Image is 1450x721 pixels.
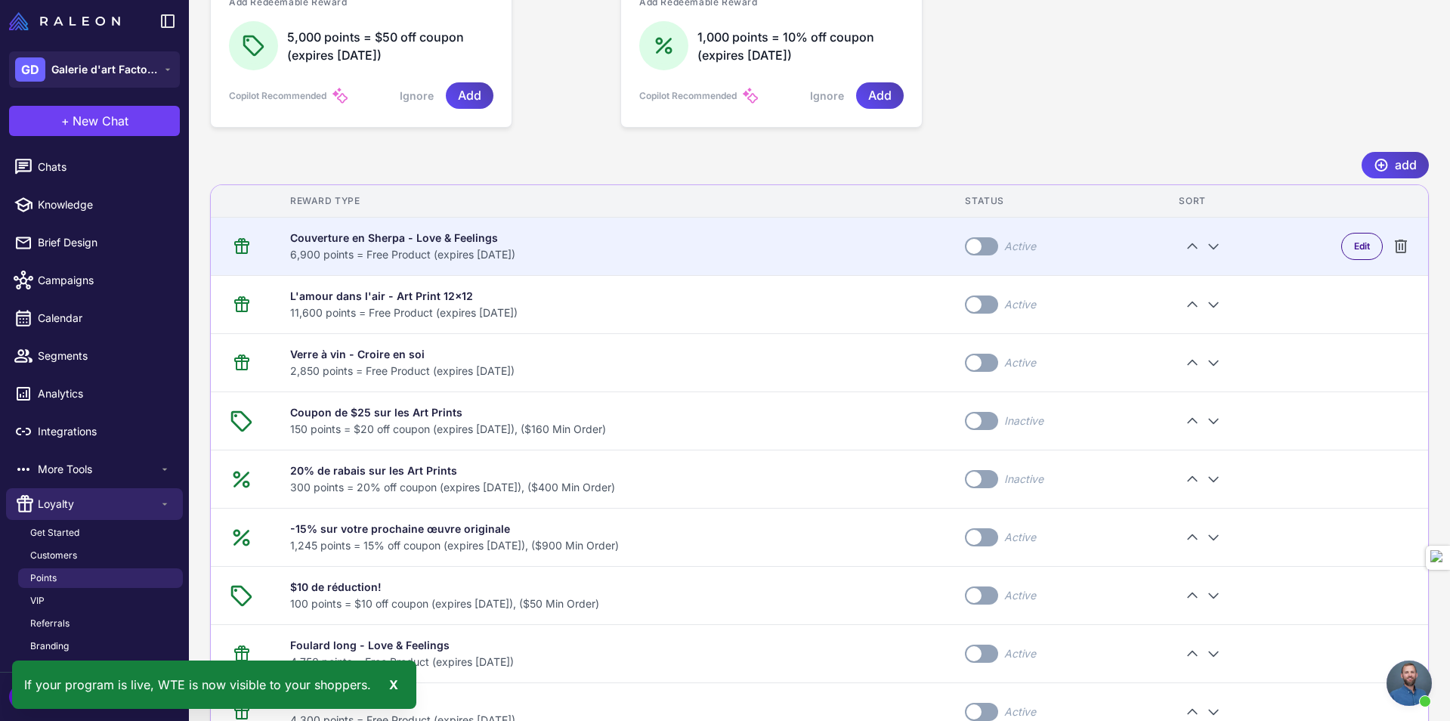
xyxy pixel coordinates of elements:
[290,288,929,305] div: L'amour dans l'air - Art Print 12x12
[18,636,183,656] a: Branding
[30,617,70,630] span: Referrals
[12,661,416,709] div: If your program is live, WTE is now visible to your shoppers.
[6,378,183,410] a: Analytics
[18,568,183,588] a: Points
[272,185,947,218] th: Reward Type
[332,88,348,104] img: Magic
[290,579,929,596] div: $10 de réduction!
[697,28,904,64] p: 1,000 points = 10% off coupon (expires [DATE])
[1004,529,1036,546] div: Active
[1395,152,1417,178] span: add
[810,88,844,104] button: Ignore
[458,82,481,109] span: Add
[9,51,180,88] button: GDGalerie d'art Factory
[9,12,120,30] img: Raleon Logo
[51,61,157,78] span: Galerie d'art Factory
[1004,296,1036,313] div: Active
[38,496,159,512] span: Loyalty
[6,151,183,183] a: Chats
[290,479,929,496] div: 300 points = 20% off coupon (expires [DATE]), ($400 Min Order)
[290,230,929,246] div: Couverture en Sherpa - Love & Feelings
[1004,645,1036,662] div: Active
[947,185,1161,218] th: Status
[30,639,69,653] span: Branding
[6,227,183,258] a: Brief Design
[1354,240,1370,253] span: Edit
[18,523,183,543] a: Get Started
[1004,354,1036,371] div: Active
[30,526,79,540] span: Get Started
[383,673,404,697] div: X
[6,340,183,372] a: Segments
[290,421,929,438] div: 150 points = $20 off coupon (expires [DATE]), ($160 Min Order)
[290,246,929,263] div: 6,900 points = Free Product (expires [DATE])
[30,594,45,608] span: VIP
[1004,413,1043,429] div: Inactive
[38,385,171,402] span: Analytics
[38,272,171,289] span: Campaigns
[400,88,434,104] button: Ignore
[18,546,183,565] a: Customers
[18,614,183,633] a: Referrals
[6,189,183,221] a: Knowledge
[9,12,126,30] a: Raleon Logo
[290,637,929,654] div: Foulard long - Love & Feelings
[1387,661,1432,706] div: Open chat
[9,106,180,136] button: +New Chat
[38,423,171,440] span: Integrations
[290,463,929,479] div: 20% de rabais sur les Art Prints
[6,302,183,334] a: Calendar
[6,265,183,296] a: Campaigns
[290,537,929,554] div: 1,245 points = 15% off coupon (expires [DATE]), ($900 Min Order)
[15,57,45,82] div: GD
[290,654,929,670] div: 4,750 points = Free Product (expires [DATE])
[639,89,737,103] button: Copilot Recommended
[38,234,171,251] span: Brief Design
[1004,704,1036,720] div: Active
[18,591,183,611] a: VIP
[9,685,39,709] div: CC
[6,416,183,447] a: Integrations
[290,363,929,379] div: 2,850 points = Free Product (expires [DATE])
[1004,238,1036,255] div: Active
[38,196,171,213] span: Knowledge
[38,310,171,326] span: Calendar
[290,521,929,537] div: -15% sur votre prochaine œuvre originale
[30,549,77,562] span: Customers
[290,596,929,612] div: 100 points = $10 off coupon (expires [DATE]), ($50 Min Order)
[290,346,929,363] div: Verre à vin - Croire en soi
[229,89,326,103] button: Copilot Recommended
[743,88,758,104] img: Magic
[61,112,70,130] span: +
[1161,185,1307,218] th: Sort
[287,28,493,64] p: 5,000 points = $50 off coupon (expires [DATE])
[1004,471,1043,487] div: Inactive
[30,571,57,585] span: Points
[290,695,929,712] div: Coton Ouaté - Love
[290,305,929,321] div: 11,600 points = Free Product (expires [DATE])
[1004,587,1036,604] div: Active
[868,82,892,109] span: Add
[73,112,128,130] span: New Chat
[290,404,929,421] div: Coupon de $25 sur les Art Prints
[38,159,171,175] span: Chats
[38,461,159,478] span: More Tools
[18,659,183,679] a: Campaigns
[38,348,171,364] span: Segments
